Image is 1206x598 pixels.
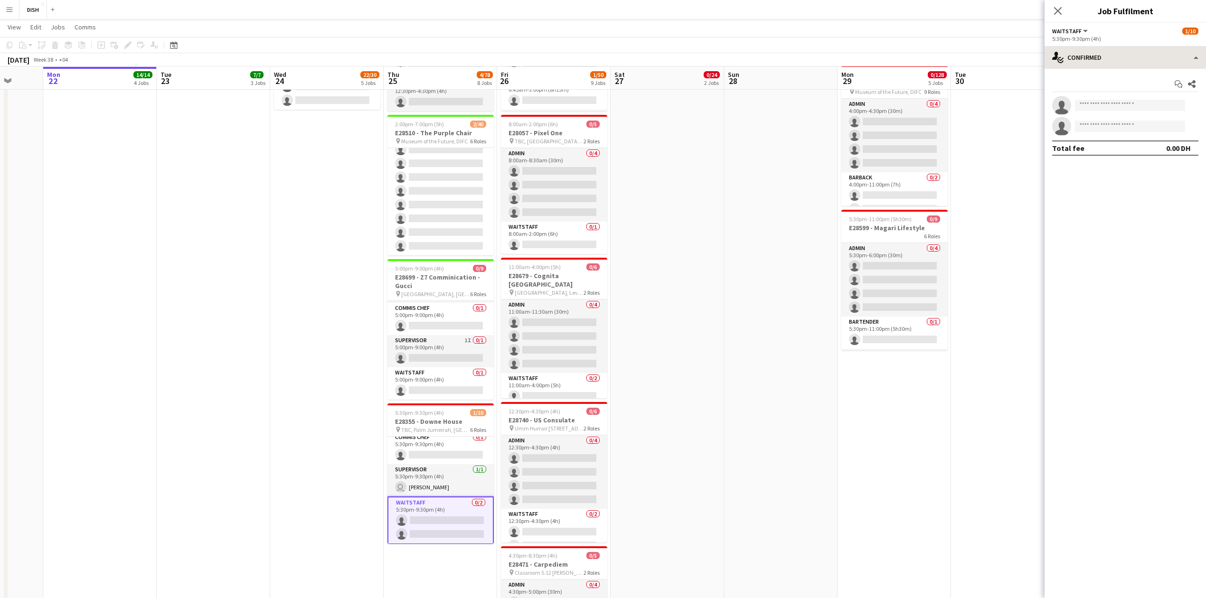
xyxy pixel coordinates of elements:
[1182,28,1198,35] span: 1/10
[395,265,444,272] span: 5:00pm-9:00pm (4h)
[849,215,912,223] span: 5:30pm-11:00pm (5h30m)
[159,75,171,86] span: 23
[1052,143,1084,153] div: Total fee
[361,79,379,86] div: 5 Jobs
[387,403,494,544] div: 5:30pm-9:30pm (4h)1/10E28355 - Downe House TBC, Palm Jumeirah, [GEOGRAPHIC_DATA]6 RolesChef0/15:3...
[8,23,21,31] span: View
[501,435,607,509] app-card-role: Admin0/412:30pm-4:30pm (4h)
[841,224,948,232] h3: E28599 - Magari Lifestyle
[499,75,509,86] span: 26
[501,222,607,254] app-card-role: Waitstaff0/18:00am-2:00pm (6h)
[841,210,948,350] app-job-card: 5:30pm-11:00pm (5h30m)0/9E28599 - Magari Lifestyle6 RolesAdmin0/45:30pm-6:00pm (30m) Bartender0/1...
[841,172,948,218] app-card-role: Barback0/24:00pm-11:00pm (7h)
[387,432,494,464] app-card-role: Commis Chef0/15:30pm-9:30pm (4h)
[273,75,286,86] span: 24
[1052,35,1198,42] div: 5:30pm-9:30pm (4h)
[501,77,607,110] app-card-role: Supervisor0/16:45am-3:00pm (8h15m)
[387,303,494,335] app-card-role: Commis Chef0/15:00pm-9:00pm (4h)
[704,79,719,86] div: 2 Jobs
[509,552,557,559] span: 4:30pm-8:30pm (4h)
[501,560,607,569] h3: E28471 - Carpediem
[51,23,65,31] span: Jobs
[387,335,494,367] app-card-role: Supervisor1I0/15:00pm-9:00pm (4h)
[274,70,286,79] span: Wed
[501,509,607,555] app-card-role: Waitstaff0/212:30pm-4:30pm (4h)
[31,56,55,63] span: Week 38
[8,55,29,65] div: [DATE]
[515,289,584,296] span: [GEOGRAPHIC_DATA], Level 26, [GEOGRAPHIC_DATA]
[501,115,607,254] app-job-card: 8:00am-2:00pm (6h)0/5E28057 - Pixel One TBC, [GEOGRAPHIC_DATA] Internet City2 RolesAdmin0/48:00am...
[955,70,966,79] span: Tue
[387,259,494,400] app-job-card: 5:00pm-9:00pm (4h)0/9E28699 - Z7 Comminication - Gucci [GEOGRAPHIC_DATA], [GEOGRAPHIC_DATA], [GEO...
[387,79,494,111] app-card-role: Waitstaff0/112:30pm-4:30pm (4h)
[470,121,486,128] span: 2/40
[59,56,68,63] div: +04
[509,263,561,271] span: 11:00am-4:00pm (5h)
[1052,28,1082,35] span: Waitstaff
[501,271,607,289] h3: E28679 - Cognita [GEOGRAPHIC_DATA]
[590,71,606,78] span: 1/50
[401,138,468,145] span: Museum of the Future, DIFC
[387,367,494,400] app-card-role: Waitstaff0/15:00pm-9:00pm (4h)
[841,70,854,79] span: Mon
[501,402,607,542] app-job-card: 12:30pm-4:30pm (4h)0/6E28740 - US Consulate Umm Hurrair [STREET_ADDRESS]2 RolesAdmin0/412:30pm-4:...
[47,70,60,79] span: Mon
[1166,143,1191,153] div: 0.00 DH
[841,65,948,206] app-job-card: 4:00pm-11:00pm (7h)0/55E28569 - ICG Mena Museum of the Future, DIFC9 RolesAdmin0/44:00pm-4:30pm (...
[360,71,379,78] span: 22/30
[501,148,607,222] app-card-role: Admin0/48:00am-8:30am (30m)
[704,71,720,78] span: 0/24
[401,426,470,433] span: TBC, Palm Jumeirah, [GEOGRAPHIC_DATA]
[591,79,606,86] div: 9 Jobs
[953,75,966,86] span: 30
[586,263,600,271] span: 0/6
[387,70,399,79] span: Thu
[250,71,264,78] span: 7/7
[1045,46,1206,69] div: Confirmed
[473,265,486,272] span: 0/9
[501,373,607,419] app-card-role: Waitstaff0/211:00am-4:00pm (5h)
[75,23,96,31] span: Comms
[501,258,607,398] app-job-card: 11:00am-4:00pm (5h)0/6E28679 - Cognita [GEOGRAPHIC_DATA] [GEOGRAPHIC_DATA], Level 26, [GEOGRAPHIC...
[1052,28,1089,35] button: Waitstaff
[387,129,494,137] h3: E28510 - The Purple Chair
[71,21,100,33] a: Comms
[470,409,486,416] span: 1/10
[584,425,600,432] span: 2 Roles
[841,317,948,349] app-card-role: Bartender0/15:30pm-11:00pm (5h30m)
[501,416,607,424] h3: E28740 - US Consulate
[584,138,600,145] span: 2 Roles
[30,23,41,31] span: Edit
[19,0,47,19] button: DISH
[46,75,60,86] span: 22
[27,21,45,33] a: Edit
[395,121,444,128] span: 2:00pm-7:00pm (5h)
[470,426,486,433] span: 6 Roles
[924,88,940,95] span: 9 Roles
[134,79,152,86] div: 4 Jobs
[470,138,486,145] span: 6 Roles
[728,70,739,79] span: Sun
[251,79,265,86] div: 3 Jobs
[387,496,494,544] app-card-role: Waitstaff0/25:30pm-9:30pm (4h)
[4,21,25,33] a: View
[387,464,494,496] app-card-role: Supervisor1/15:30pm-9:30pm (4h) [PERSON_NAME]
[586,408,600,415] span: 0/6
[928,79,946,86] div: 5 Jobs
[477,79,492,86] div: 8 Jobs
[133,71,152,78] span: 14/14
[501,299,607,373] app-card-role: Admin0/411:00am-11:30am (30m)
[726,75,739,86] span: 28
[401,290,470,298] span: [GEOGRAPHIC_DATA], [GEOGRAPHIC_DATA], [GEOGRAPHIC_DATA]
[841,243,948,317] app-card-role: Admin0/45:30pm-6:00pm (30m)
[927,215,940,223] span: 0/9
[841,99,948,172] app-card-role: Admin0/44:00pm-4:30pm (30m)
[47,21,69,33] a: Jobs
[928,71,947,78] span: 0/128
